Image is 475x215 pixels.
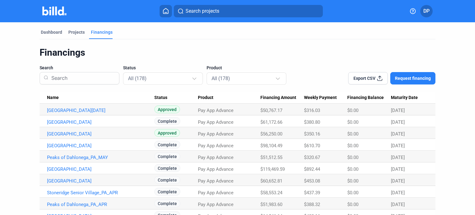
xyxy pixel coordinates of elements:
span: Name [47,95,59,101]
span: Pay App Advance [198,166,233,172]
div: Projects [68,29,85,35]
span: $0.00 [347,119,358,125]
span: $380.80 [304,119,320,125]
span: $437.39 [304,190,320,196]
div: Name [47,95,154,101]
span: $453.08 [304,178,320,184]
span: $50,767.17 [260,108,282,113]
span: Export CSV [353,75,375,81]
a: [GEOGRAPHIC_DATA] [47,119,154,125]
span: Approved [154,129,180,137]
span: $60,652.81 [260,178,282,184]
span: [DATE] [391,166,405,172]
div: Weekly Payment [304,95,347,101]
span: Pay App Advance [198,178,233,184]
span: $0.00 [347,108,358,113]
div: Dashboard [41,29,62,35]
a: [GEOGRAPHIC_DATA] [47,178,154,184]
div: Product [198,95,260,101]
mat-select-trigger: All (178) [212,75,230,81]
span: Request financing [395,75,431,81]
button: Search projects [174,5,323,17]
span: $58,553.24 [260,190,282,196]
a: Peaks of Dahlonega_PA_MAY [47,155,154,160]
span: $98,104.49 [260,143,282,148]
a: Peaks of Dahlonega_PA_APR [47,202,154,207]
span: Product [198,95,213,101]
img: Billd Company Logo [42,6,67,15]
span: $0.00 [347,143,358,148]
span: $892.44 [304,166,320,172]
div: Financings [40,47,435,58]
span: $51,512.55 [260,155,282,160]
span: Pay App Advance [198,143,233,148]
span: Status [154,95,167,101]
span: Maturity Date [391,95,418,101]
span: Complete [154,141,180,148]
span: $119,469.59 [260,166,285,172]
input: Search [49,70,115,86]
div: Financings [91,29,113,35]
span: $320.67 [304,155,320,160]
span: $0.00 [347,190,358,196]
span: $0.00 [347,178,358,184]
span: Approved [154,105,180,113]
span: $51,983.60 [260,202,282,207]
span: Complete [154,188,180,196]
span: Complete [154,176,180,184]
span: $0.00 [347,131,358,137]
span: Pay App Advance [198,119,233,125]
span: $0.00 [347,155,358,160]
span: DP [423,7,430,15]
span: Pay App Advance [198,155,233,160]
span: Search [40,65,53,71]
a: [GEOGRAPHIC_DATA] [47,143,154,148]
span: [DATE] [391,190,405,196]
div: Financing Balance [347,95,391,101]
span: [DATE] [391,178,405,184]
span: Pay App Advance [198,108,233,113]
span: $0.00 [347,166,358,172]
span: $0.00 [347,202,358,207]
span: $316.03 [304,108,320,113]
a: [GEOGRAPHIC_DATA] [47,131,154,137]
span: [DATE] [391,143,405,148]
span: Pay App Advance [198,131,233,137]
span: [DATE] [391,202,405,207]
div: Maturity Date [391,95,428,101]
span: Search projects [186,7,219,15]
span: [DATE] [391,108,405,113]
span: $350.16 [304,131,320,137]
div: Status [154,95,198,101]
span: [DATE] [391,131,405,137]
div: Financing Amount [260,95,304,101]
span: [DATE] [391,155,405,160]
a: [GEOGRAPHIC_DATA] [47,166,154,172]
span: Product [207,65,222,71]
button: Export CSV [348,72,388,84]
span: $61,172.66 [260,119,282,125]
button: DP [420,5,433,17]
a: [GEOGRAPHIC_DATA][DATE] [47,108,154,113]
span: Financing Amount [260,95,296,101]
a: Stoneridge Senior Village_PA_APR [47,190,154,196]
span: Pay App Advance [198,202,233,207]
span: Complete [154,200,180,207]
span: Complete [154,153,180,160]
span: Complete [154,164,180,172]
span: $56,250.00 [260,131,282,137]
span: Pay App Advance [198,190,233,196]
span: Status [123,65,136,71]
span: $610.70 [304,143,320,148]
span: [DATE] [391,119,405,125]
span: $388.32 [304,202,320,207]
span: Complete [154,117,180,125]
mat-select-trigger: All (178) [128,75,147,81]
span: Financing Balance [347,95,384,101]
button: Request financing [390,72,435,84]
span: Weekly Payment [304,95,337,101]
